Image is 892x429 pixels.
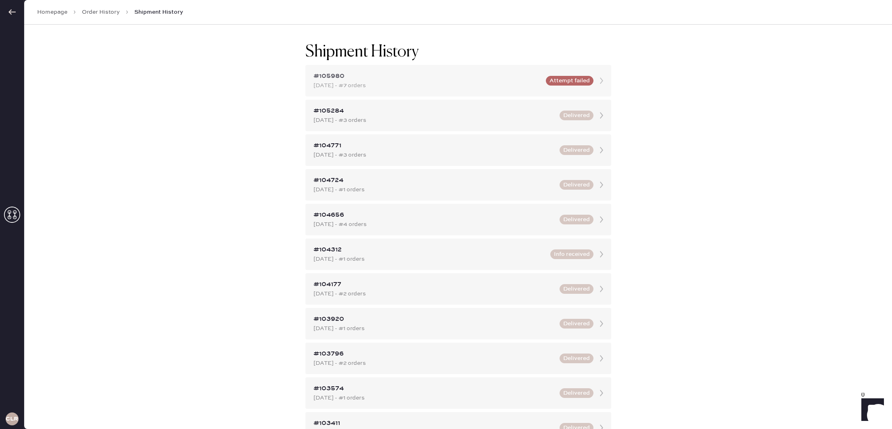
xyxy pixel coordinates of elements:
div: #104312 [313,245,545,255]
div: [DATE] - #3 orders [313,116,555,125]
div: #104771 [313,141,555,151]
a: Order History [82,8,120,16]
div: #103574 [313,384,555,393]
div: #103920 [313,314,555,324]
div: #103411 [313,419,555,428]
div: #103796 [313,349,555,359]
div: [DATE] - #7 orders [313,81,541,90]
div: #104656 [313,210,555,220]
button: Delivered [560,319,593,329]
div: #105284 [313,106,555,116]
button: Info received [550,249,593,259]
h1: Shipment History [305,42,419,62]
div: [DATE] - #3 orders [313,151,555,159]
div: [DATE] - #1 orders [313,393,555,402]
button: Delivered [560,284,593,294]
h3: CLR [6,416,18,422]
div: #105980 [313,71,541,81]
div: [DATE] - #2 orders [313,289,555,298]
button: Delivered [560,111,593,120]
button: Delivered [560,215,593,224]
a: Homepage [37,8,67,16]
button: Delivered [560,145,593,155]
div: [DATE] - #4 orders [313,220,555,229]
div: [DATE] - #1 orders [313,324,555,333]
div: [DATE] - #2 orders [313,359,555,368]
button: Delivered [560,388,593,398]
span: Shipment History [134,8,183,16]
div: [DATE] - #1 orders [313,185,555,194]
button: Delivered [560,354,593,363]
button: Delivered [560,180,593,190]
div: #104724 [313,176,555,185]
div: [DATE] - #1 orders [313,255,545,264]
button: Attempt failed [546,76,593,86]
iframe: Front Chat [854,393,888,427]
div: #104177 [313,280,555,289]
